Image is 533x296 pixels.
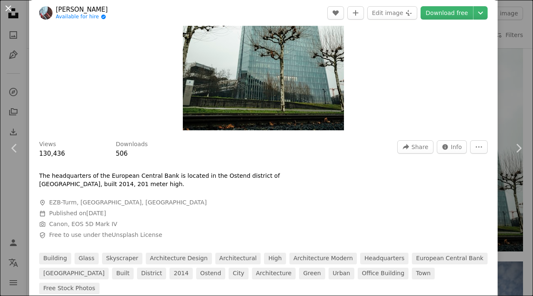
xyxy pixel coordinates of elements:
[252,268,296,279] a: architecture
[56,5,108,14] a: [PERSON_NAME]
[49,231,162,239] span: Free to use under the
[39,253,71,264] a: building
[360,253,408,264] a: headquarters
[327,6,344,20] button: Like
[473,6,488,20] button: Choose download size
[329,268,354,279] a: urban
[367,6,417,20] button: Edit image
[437,140,467,154] button: Stats about this image
[39,6,52,20] img: Go to Markus Spiske's profile
[229,268,248,279] a: city
[397,140,433,154] button: Share this image
[289,253,357,264] a: architecture modern
[49,220,117,229] button: Canon, EOS 5D Mark IV
[412,268,435,279] a: town
[412,253,488,264] a: european central bank
[411,141,428,153] span: Share
[49,210,106,216] span: Published on
[299,268,325,279] a: green
[102,253,142,264] a: skyscraper
[116,150,128,157] span: 506
[146,253,212,264] a: architecture design
[49,199,207,207] span: EZB-Turm, [GEOGRAPHIC_DATA], [GEOGRAPHIC_DATA]
[451,141,462,153] span: Info
[470,140,488,154] button: More Actions
[264,253,286,264] a: high
[421,6,473,20] a: Download free
[39,172,289,189] p: The headquarters of the European Central Bank is located in the Ostend district of [GEOGRAPHIC_DA...
[169,268,193,279] a: 2014
[196,268,225,279] a: ostend
[137,268,166,279] a: district
[112,231,162,238] a: Unsplash License
[358,268,408,279] a: office building
[86,210,106,216] time: January 10, 2021 at 3:33:42 PM GMT+5:30
[215,253,261,264] a: architectural
[112,268,134,279] a: built
[39,268,109,279] a: [GEOGRAPHIC_DATA]
[39,283,100,294] a: Free stock photos
[347,6,364,20] button: Add to Collection
[56,14,108,20] a: Available for hire
[39,150,65,157] span: 130,436
[504,108,533,188] a: Next
[39,140,56,149] h3: Views
[116,140,148,149] h3: Downloads
[75,253,99,264] a: glass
